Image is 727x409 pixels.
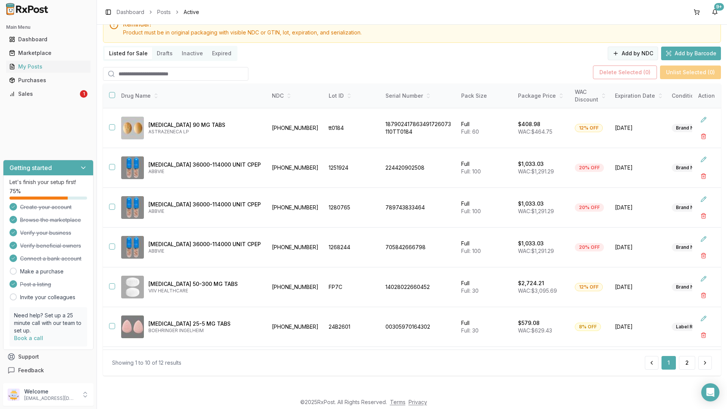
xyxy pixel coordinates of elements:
button: Marketplace [3,47,94,59]
button: Dashboard [3,33,94,45]
td: [PHONE_NUMBER] [267,347,324,387]
span: [DATE] [615,323,663,331]
span: Verify your business [20,229,71,237]
button: Delete [697,249,710,262]
span: Verify beneficial owners [20,242,81,250]
button: Edit [697,232,710,246]
a: Terms [390,399,406,405]
button: Delete [697,169,710,183]
p: ABBVIE [148,169,261,175]
button: Inactive [177,47,207,59]
span: [DATE] [615,244,663,251]
td: Full [457,148,513,188]
button: Sales1 [3,88,94,100]
button: Delete [697,328,710,342]
div: Label Residue [672,323,712,331]
span: [DATE] [615,124,663,132]
td: Full [457,307,513,347]
td: Full [457,228,513,267]
p: $1,033.03 [518,200,544,208]
span: WAC: $1,291.29 [518,208,554,214]
td: Full [457,267,513,307]
button: Drafts [152,47,177,59]
span: [DATE] [615,204,663,211]
img: Creon 36000-114000 UNIT CPEP [121,196,144,219]
p: [MEDICAL_DATA] 50-300 MG TABS [148,280,261,288]
p: ABBVIE [148,208,261,214]
td: 187902417863491726073110TT0184 [381,108,457,148]
button: 1 [661,356,676,370]
button: Delete [697,289,710,302]
h5: Reminder! [123,21,715,27]
span: WAC: $3,095.69 [518,287,557,294]
p: Need help? Set up a 25 minute call with our team to set up. [14,312,83,334]
div: Purchases [9,76,87,84]
th: Pack Size [457,84,513,108]
div: Expiration Date [615,92,663,100]
button: 9+ [709,6,721,18]
td: 789743833464 [381,188,457,228]
span: WAC: $629.43 [518,327,552,334]
a: My Posts [6,60,90,73]
span: Feedback [18,367,44,374]
div: Serial Number [385,92,452,100]
span: Browse the marketplace [20,216,81,224]
span: Active [184,8,199,16]
div: 20% OFF [575,164,604,172]
button: Edit [697,113,710,126]
div: Package Price [518,92,566,100]
p: $1,033.03 [518,160,544,168]
span: Create your account [20,203,72,211]
h3: Getting started [9,163,52,172]
p: $1,033.03 [518,240,544,247]
div: Sales [9,90,78,98]
button: Delete [697,209,710,223]
img: Creon 36000-114000 UNIT CPEP [121,156,144,179]
td: [PHONE_NUMBER] [267,228,324,267]
p: ABBVIE [148,248,261,254]
td: FP7C [324,267,381,307]
span: Full: 30 [461,287,479,294]
p: [EMAIL_ADDRESS][DOMAIN_NAME] [24,395,77,401]
span: Full: 30 [461,327,479,334]
div: NDC [272,92,320,100]
span: Full: 100 [461,168,481,175]
td: 1251924 [324,148,381,188]
p: [MEDICAL_DATA] 90 MG TABS [148,121,261,129]
button: Expired [207,47,236,59]
td: 24B2601 [324,307,381,347]
td: 00305970164302 [381,307,457,347]
td: Y004074 [324,347,381,387]
span: Connect a bank account [20,255,81,262]
div: 9+ [714,3,724,11]
td: Full [457,188,513,228]
a: Make a purchase [20,268,64,275]
img: Glyxambi 25-5 MG TABS [121,315,144,338]
div: Brand New [672,283,705,291]
span: Full: 100 [461,208,481,214]
p: [MEDICAL_DATA] 25-5 MG TABS [148,320,261,328]
td: [PHONE_NUMBER] [267,188,324,228]
button: Support [3,350,94,364]
div: Open Intercom Messenger [701,383,719,401]
button: Add by NDC [608,47,658,60]
p: $579.08 [518,319,540,327]
td: [PHONE_NUMBER] [267,307,324,347]
p: Let's finish your setup first! [9,178,87,186]
a: Privacy [409,399,427,405]
img: Brilinta 90 MG TABS [121,117,144,139]
a: Marketplace [6,46,90,60]
img: Dovato 50-300 MG TABS [121,276,144,298]
span: WAC: $1,291.29 [518,248,554,254]
button: Edit [697,312,710,325]
span: WAC: $464.75 [518,128,552,135]
nav: breadcrumb [117,8,199,16]
div: WAC Discount [575,88,606,103]
th: Condition [667,84,724,108]
a: Dashboard [117,8,144,16]
td: [PHONE_NUMBER] [267,108,324,148]
img: RxPost Logo [3,3,51,15]
p: ASTRAZENECA LP [148,129,261,135]
button: Purchases [3,74,94,86]
p: [MEDICAL_DATA] 36000-114000 UNIT CPEP [148,201,261,208]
